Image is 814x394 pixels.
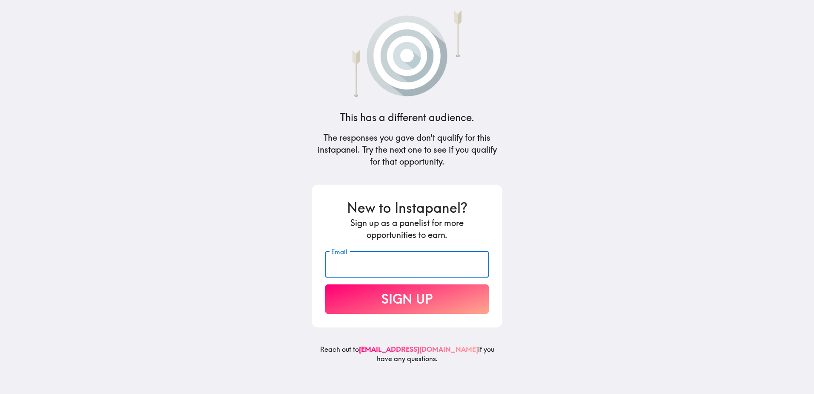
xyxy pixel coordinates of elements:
h5: Sign up as a panelist for more opportunities to earn. [325,217,489,241]
h5: The responses you gave don't qualify for this instapanel. Try the next one to see if you qualify ... [312,132,502,168]
h6: Reach out to if you have any questions. [312,345,502,371]
h3: New to Instapanel? [325,198,489,217]
a: [EMAIL_ADDRESS][DOMAIN_NAME] [359,345,478,353]
button: Sign Up [325,284,489,314]
label: Email [331,247,347,257]
h4: This has a different audience. [340,110,474,125]
img: Arrows that have missed a target. [331,7,483,97]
